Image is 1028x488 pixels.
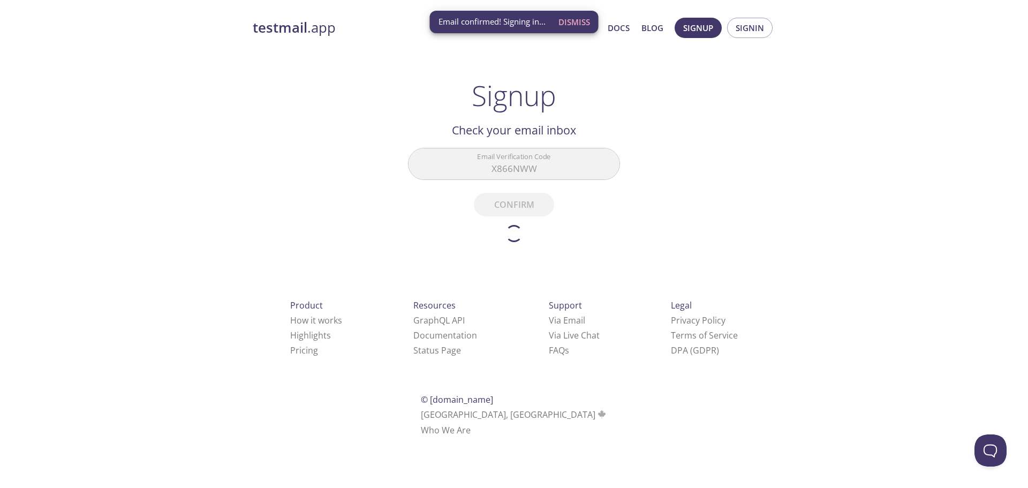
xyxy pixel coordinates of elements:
[558,15,590,29] span: Dismiss
[290,314,342,326] a: How it works
[421,394,493,406] span: © [DOMAIN_NAME]
[974,434,1007,467] iframe: Help Scout Beacon - Open
[671,329,738,341] a: Terms of Service
[413,314,465,326] a: GraphQL API
[641,21,663,35] a: Blog
[736,21,764,35] span: Signin
[472,79,556,111] h1: Signup
[565,344,569,356] span: s
[413,299,456,311] span: Resources
[413,344,461,356] a: Status Page
[413,329,477,341] a: Documentation
[608,21,630,35] a: Docs
[554,12,594,32] button: Dismiss
[549,344,569,356] a: FAQ
[290,329,331,341] a: Highlights
[253,19,504,37] a: testmail.app
[549,314,585,326] a: Via Email
[671,344,719,356] a: DPA (GDPR)
[671,314,725,326] a: Privacy Policy
[549,329,600,341] a: Via Live Chat
[253,18,307,37] strong: testmail
[290,299,323,311] span: Product
[421,424,471,436] a: Who We Are
[439,16,546,27] span: Email confirmed! Signing in...
[290,344,318,356] a: Pricing
[671,299,692,311] span: Legal
[675,18,722,38] button: Signup
[408,121,620,139] h2: Check your email inbox
[549,299,582,311] span: Support
[683,21,713,35] span: Signup
[421,409,608,421] span: [GEOGRAPHIC_DATA], [GEOGRAPHIC_DATA]
[727,18,773,38] button: Signin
